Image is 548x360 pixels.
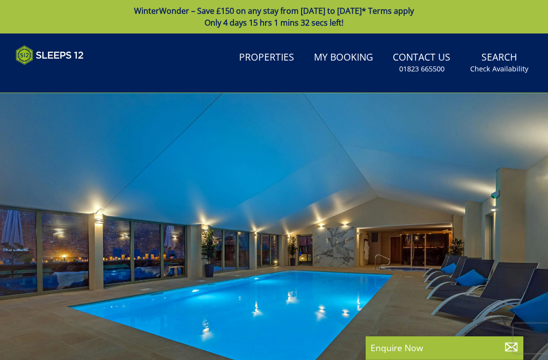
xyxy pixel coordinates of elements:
small: 01823 665500 [399,64,445,74]
small: Check Availability [470,64,528,74]
iframe: Customer reviews powered by Trustpilot [11,71,114,79]
img: Sleeps 12 [16,45,84,65]
p: Enquire Now [371,341,518,354]
a: My Booking [310,47,377,69]
a: Contact Us01823 665500 [389,47,454,79]
span: Only 4 days 15 hrs 1 mins 32 secs left! [205,17,343,28]
a: Properties [235,47,298,69]
a: SearchCheck Availability [466,47,532,79]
